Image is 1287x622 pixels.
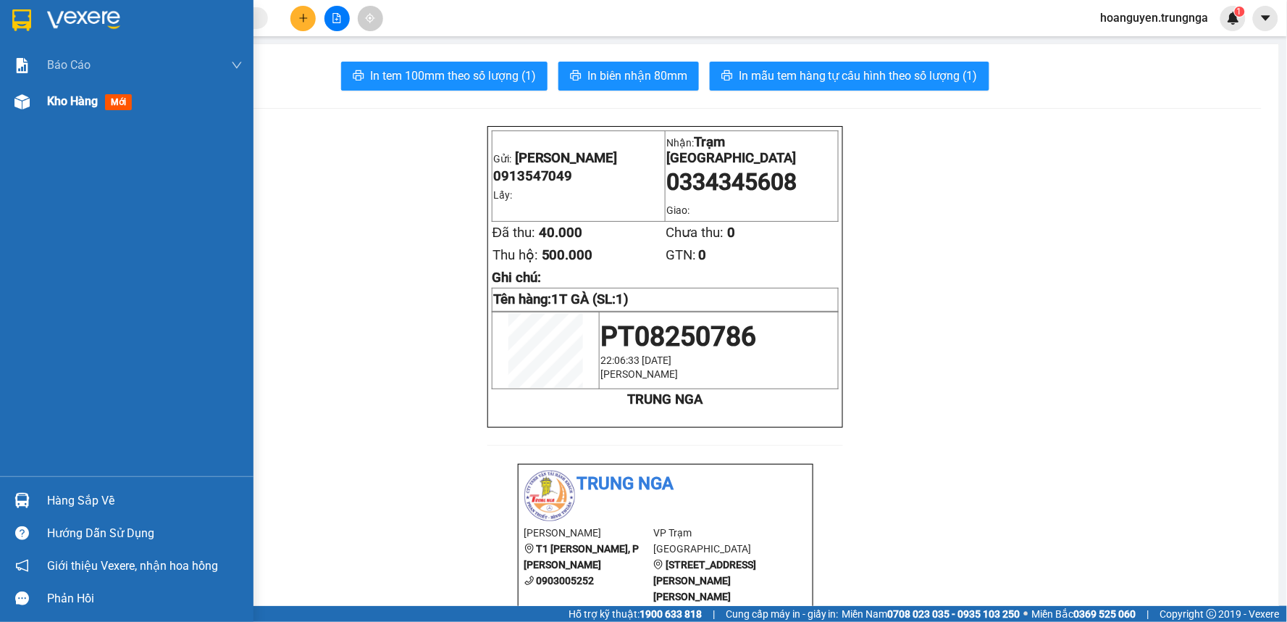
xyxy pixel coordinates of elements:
[666,225,724,241] span: Chưa thu:
[666,134,796,166] span: Trạm [GEOGRAPHIC_DATA]
[1089,9,1220,27] span: hoanguyen.trungnga
[1207,609,1217,619] span: copyright
[492,225,535,241] span: Đã thu:
[640,608,702,620] strong: 1900 633 818
[47,588,243,610] div: Phản hồi
[698,247,706,263] span: 0
[370,67,536,85] span: In tem 100mm theo số lượng (1)
[539,225,582,241] span: 40.000
[12,12,128,45] div: [PERSON_NAME]
[105,94,132,110] span: mới
[11,76,130,94] div: 40.000
[493,150,664,166] p: Gửi:
[353,70,364,83] span: printer
[493,189,512,201] span: Lấy:
[341,62,548,91] button: printerIn tem 100mm theo số lượng (1)
[524,544,534,554] span: environment
[358,6,383,31] button: aim
[231,59,243,71] span: down
[14,58,30,73] img: solution-icon
[627,391,703,407] strong: TRUNG NGA
[492,247,538,263] span: Thu hộ:
[11,78,55,93] span: Đã thu :
[15,592,29,605] span: message
[15,526,29,540] span: question-circle
[710,62,989,91] button: printerIn mẫu tem hàng tự cấu hình theo số lượng (1)
[1227,12,1240,25] img: icon-new-feature
[542,247,593,263] span: 500.000
[138,14,173,29] span: Nhận:
[726,606,839,622] span: Cung cấp máy in - giấy in:
[587,67,687,85] span: In biên nhận 80mm
[739,67,978,85] span: In mẫu tem hàng tự cấu hình theo số lượng (1)
[14,94,30,109] img: warehouse-icon
[332,13,342,23] span: file-add
[298,13,309,23] span: plus
[47,56,91,74] span: Báo cáo
[493,168,573,184] span: 0913547049
[324,6,350,31] button: file-add
[15,559,29,573] span: notification
[600,320,756,352] span: PT08250786
[570,70,582,83] span: printer
[12,45,128,65] div: 0913547049
[569,606,702,622] span: Hỗ trợ kỹ thuật:
[524,470,575,521] img: logo.jpg
[524,543,640,571] b: T1 [PERSON_NAME], P [PERSON_NAME]
[138,47,285,67] div: 0334345608
[616,291,629,307] span: 1)
[653,525,783,557] li: VP Trạm [GEOGRAPHIC_DATA]
[552,291,629,307] span: 1T GÀ (SL:
[666,247,696,263] span: GTN:
[493,291,629,307] strong: Tên hàng:
[537,575,595,586] b: 0903005252
[1147,606,1149,622] span: |
[138,12,285,47] div: Trạm [GEOGRAPHIC_DATA]
[515,150,618,166] span: [PERSON_NAME]
[1253,6,1278,31] button: caret-down
[653,559,756,602] b: [STREET_ADDRESS][PERSON_NAME][PERSON_NAME]
[1235,7,1245,17] sup: 1
[11,99,130,120] div: 500.000
[727,225,735,241] span: 0
[47,94,98,108] span: Kho hàng
[558,62,699,91] button: printerIn biên nhận 80mm
[600,368,678,380] span: [PERSON_NAME]
[12,9,31,31] img: logo-vxr
[842,606,1020,622] span: Miền Nam
[524,470,807,498] li: Trung Nga
[1074,608,1136,620] strong: 0369 525 060
[1024,611,1028,617] span: ⚪️
[365,13,375,23] span: aim
[524,576,534,586] span: phone
[666,204,689,216] span: Giao:
[290,6,316,31] button: plus
[666,168,797,196] span: 0334345608
[11,103,31,118] span: TH:
[47,557,218,575] span: Giới thiệu Vexere, nhận hoa hồng
[1259,12,1273,25] span: caret-down
[47,523,243,544] div: Hướng dẫn sử dụng
[888,608,1020,620] strong: 0708 023 035 - 0935 103 250
[713,606,715,622] span: |
[600,354,671,366] span: 22:06:33 [DATE]
[666,134,837,166] p: Nhận:
[492,270,541,286] span: Ghi chú:
[47,490,243,512] div: Hàng sắp về
[653,560,663,570] span: environment
[1032,606,1136,622] span: Miền Bắc
[524,525,654,541] li: [PERSON_NAME]
[14,493,30,508] img: warehouse-icon
[12,12,35,28] span: Gửi:
[721,70,733,83] span: printer
[1237,7,1242,17] span: 1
